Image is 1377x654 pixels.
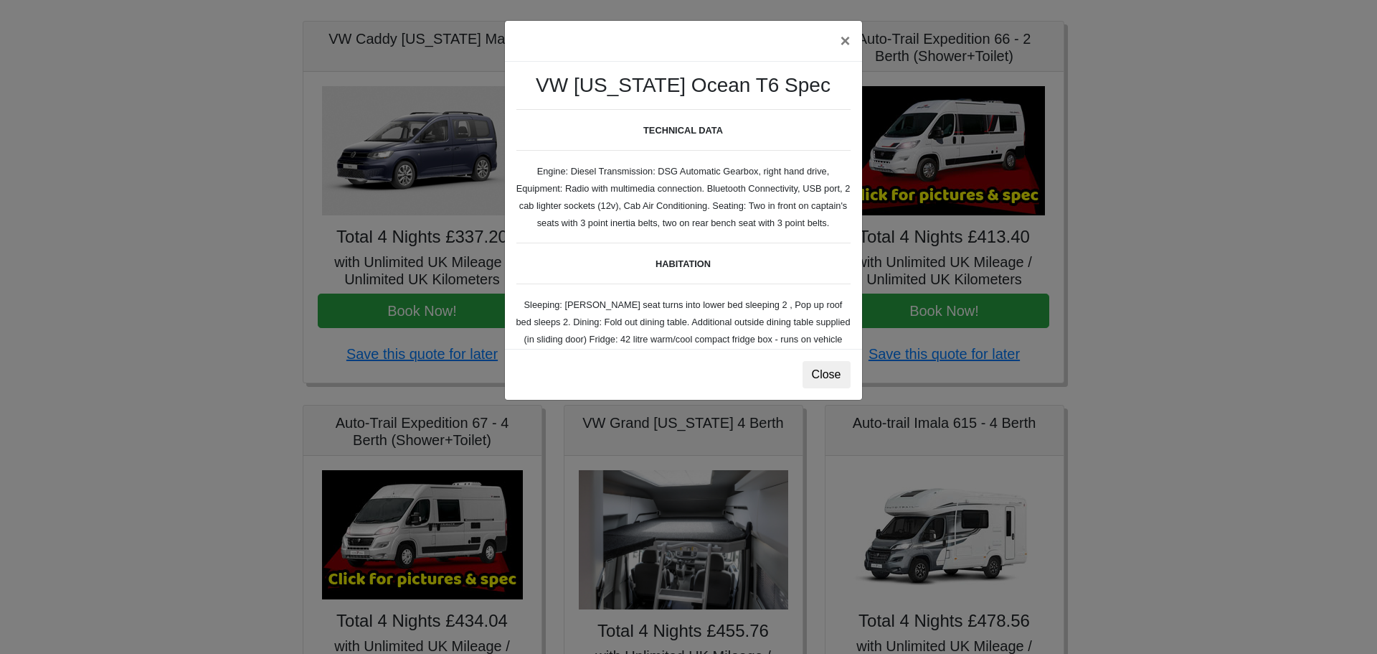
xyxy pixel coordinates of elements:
[643,125,723,136] b: TECHNICAL DATA
[828,21,861,61] button: ×
[803,361,851,388] button: Close
[656,258,711,269] b: HABITATION
[516,73,851,98] h3: VW [US_STATE] Ocean T6 Spec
